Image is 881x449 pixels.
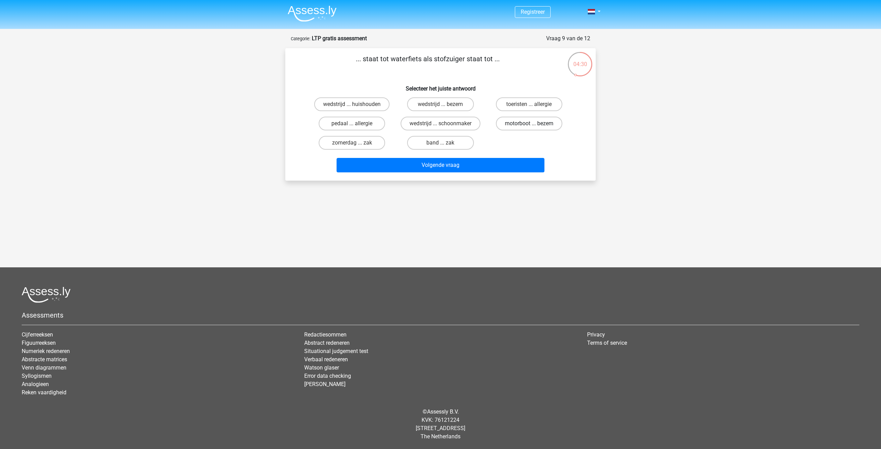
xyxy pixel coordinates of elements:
[22,311,859,319] h5: Assessments
[304,373,351,379] a: Error data checking
[319,136,385,150] label: zomerdag ... zak
[17,402,864,446] div: © KVK: 76121224 [STREET_ADDRESS] The Netherlands
[304,331,347,338] a: Redactiesommen
[22,348,70,354] a: Numeriek redeneren
[496,97,562,111] label: toeristen ... allergie
[567,51,593,68] div: 04:30
[296,54,559,74] p: ... staat tot waterfiets als stofzuiger staat tot ...
[521,9,545,15] a: Registreer
[337,158,545,172] button: Volgende vraag
[427,408,459,415] a: Assessly B.V.
[407,97,474,111] label: wedstrijd ... bezem
[401,117,480,130] label: wedstrijd ... schoonmaker
[296,80,585,92] h6: Selecteer het juiste antwoord
[22,373,52,379] a: Syllogismen
[312,35,367,42] strong: LTP gratis assessment
[407,136,474,150] label: band ... zak
[304,364,339,371] a: Watson glaser
[22,381,49,387] a: Analogieen
[304,381,346,387] a: [PERSON_NAME]
[496,117,562,130] label: motorboot ... bezem
[319,117,385,130] label: pedaal ... allergie
[22,356,67,363] a: Abstracte matrices
[288,6,337,22] img: Assessly
[304,348,368,354] a: Situational judgement test
[314,97,390,111] label: wedstrijd ... huishouden
[587,331,605,338] a: Privacy
[22,331,53,338] a: Cijferreeksen
[304,340,350,346] a: Abstract redeneren
[546,34,590,43] div: Vraag 9 van de 12
[304,356,348,363] a: Verbaal redeneren
[291,36,310,41] small: Categorie:
[22,389,66,396] a: Reken vaardigheid
[22,364,66,371] a: Venn diagrammen
[587,340,627,346] a: Terms of service
[22,287,71,303] img: Assessly logo
[22,340,56,346] a: Figuurreeksen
